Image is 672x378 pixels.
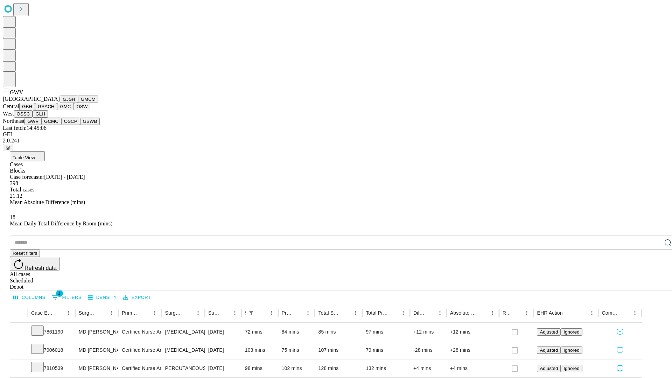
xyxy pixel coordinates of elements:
[10,250,40,257] button: Reset filters
[79,341,115,359] div: MD [PERSON_NAME] [PERSON_NAME] Md
[630,308,640,318] button: Menu
[122,359,158,377] div: Certified Nurse Anesthetist
[257,308,267,318] button: Sort
[413,310,425,316] div: Difference
[488,308,497,318] button: Menu
[537,310,562,316] div: EHR Action
[107,308,117,318] button: Menu
[79,323,115,341] div: MD [PERSON_NAME] [PERSON_NAME] Md
[78,96,98,103] button: GMCM
[366,341,406,359] div: 79 mins
[351,308,360,318] button: Menu
[24,118,41,125] button: GWV
[150,308,160,318] button: Menu
[450,323,496,341] div: +12 mins
[282,310,293,316] div: Predicted In Room Duration
[561,346,582,354] button: Ignored
[450,359,496,377] div: +4 mins
[208,323,238,341] div: [DATE]
[366,323,406,341] div: 97 mins
[245,341,275,359] div: 103 mins
[425,308,435,318] button: Sort
[33,110,48,118] button: GLH
[122,341,158,359] div: Certified Nurse Anesthetist
[208,359,238,377] div: [DATE]
[121,292,153,303] button: Export
[246,308,256,318] button: Show filters
[31,323,72,341] div: 7861190
[318,341,359,359] div: 107 mins
[230,308,240,318] button: Menu
[10,174,44,180] span: Case forecaster
[563,308,573,318] button: Sort
[13,251,37,256] span: Reset filters
[303,308,313,318] button: Menu
[478,308,488,318] button: Sort
[620,308,630,318] button: Sort
[10,220,112,226] span: Mean Daily Total Difference by Room (mins)
[97,308,107,318] button: Sort
[80,118,100,125] button: GSWB
[537,346,561,354] button: Adjusted
[140,308,150,318] button: Sort
[561,328,582,336] button: Ignored
[165,341,201,359] div: [MEDICAL_DATA] LEG,KNEE, ANKLE DEEP
[19,103,35,110] button: GBH
[10,214,15,220] span: 18
[10,180,18,186] span: 398
[318,310,340,316] div: Total Scheduled Duration
[61,118,80,125] button: OSCP
[3,96,60,102] span: [GEOGRAPHIC_DATA]
[398,308,408,318] button: Menu
[165,359,201,377] div: PERCUTANEOUS SKELETAL FIXATION POSTERIOR PELVIC RING
[193,308,203,318] button: Menu
[24,265,57,271] span: Refresh data
[267,308,276,318] button: Menu
[3,111,14,117] span: West
[282,359,311,377] div: 102 mins
[245,359,275,377] div: 98 mins
[220,308,230,318] button: Sort
[10,89,23,95] span: GWV
[3,138,669,144] div: 2.0.241
[282,323,311,341] div: 84 mins
[208,310,219,316] div: Surgery Date
[14,326,24,338] button: Expand
[540,348,558,353] span: Adjusted
[10,151,45,161] button: Table View
[122,323,158,341] div: Certified Nurse Anesthetist
[537,365,561,372] button: Adjusted
[86,292,119,303] button: Density
[6,145,10,150] span: @
[413,359,443,377] div: +4 mins
[435,308,445,318] button: Menu
[366,310,388,316] div: Total Predicted Duration
[35,103,57,110] button: GSACH
[540,329,558,335] span: Adjusted
[44,174,85,180] span: [DATE] - [DATE]
[245,310,246,316] div: Scheduled In Room Duration
[413,341,443,359] div: -28 mins
[388,308,398,318] button: Sort
[450,341,496,359] div: +28 mins
[41,118,61,125] button: GCMC
[79,359,115,377] div: MD [PERSON_NAME] [PERSON_NAME] Md
[3,118,24,124] span: Northeast
[10,193,22,199] span: 21.12
[122,310,139,316] div: Primary Service
[10,199,85,205] span: Mean Absolute Difference (mins)
[318,359,359,377] div: 128 mins
[31,341,72,359] div: 7906018
[3,125,47,131] span: Last fetch: 14:45:06
[10,257,59,271] button: Refresh data
[540,366,558,371] span: Adjusted
[64,308,73,318] button: Menu
[3,131,669,138] div: GEI
[165,323,201,341] div: [MEDICAL_DATA] SKIN [MEDICAL_DATA] MUSCLE AND BONE
[512,308,522,318] button: Sort
[246,308,256,318] div: 1 active filter
[450,310,477,316] div: Absolute Difference
[413,323,443,341] div: +12 mins
[12,292,47,303] button: Select columns
[14,110,33,118] button: OSSC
